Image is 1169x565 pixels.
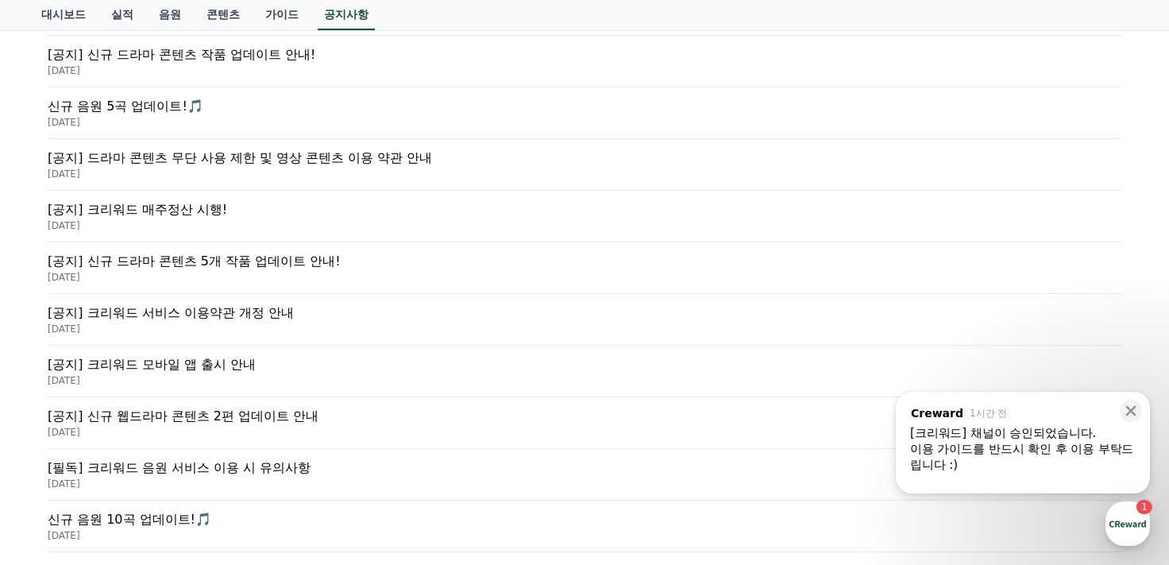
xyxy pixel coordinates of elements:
p: 신규 음원 5곡 업데이트!🎵 [48,97,1121,116]
a: 설정 [205,433,305,473]
p: [DATE] [48,426,1121,439]
p: [공지] 크리워드 모바일 앱 출시 안내 [48,355,1121,374]
p: [DATE] [48,116,1121,129]
a: [공지] 크리워드 모바일 앱 출시 안내 [DATE] [48,346,1121,397]
a: [공지] 드라마 콘텐츠 무단 사용 제한 및 영상 콘텐츠 이용 약관 안내 [DATE] [48,139,1121,191]
span: 설정 [245,457,264,470]
p: [공지] 신규 드라마 콘텐츠 작품 업데이트 안내! [48,45,1121,64]
a: [공지] 신규 드라마 콘텐츠 작품 업데이트 안내! [DATE] [48,36,1121,87]
a: [필독] 크리워드 음원 서비스 이용 시 유의사항 [DATE] [48,449,1121,501]
p: [DATE] [48,323,1121,335]
p: [공지] 신규 웹드라마 콘텐츠 2편 업데이트 안내 [48,407,1121,426]
p: [DATE] [48,64,1121,77]
p: [공지] 크리워드 서비스 이용약관 개정 안내 [48,304,1121,323]
span: 홈 [50,457,60,470]
p: [DATE] [48,478,1121,490]
p: 신규 음원 10곡 업데이트!🎵 [48,510,1121,529]
a: [공지] 크리워드 매주정산 시행! [DATE] [48,191,1121,242]
a: 홈 [5,433,105,473]
a: 신규 음원 10곡 업데이트!🎵 [DATE] [48,501,1121,552]
p: [DATE] [48,374,1121,387]
p: [DATE] [48,271,1121,284]
a: [공지] 신규 웹드라마 콘텐츠 2편 업데이트 안내 [DATE] [48,397,1121,449]
a: 신규 음원 5곡 업데이트!🎵 [DATE] [48,87,1121,139]
a: 1대화 [105,433,205,473]
p: [DATE] [48,168,1121,180]
p: [공지] 크리워드 매주정산 시행! [48,200,1121,219]
a: [공지] 크리워드 서비스 이용약관 개정 안내 [DATE] [48,294,1121,346]
a: [공지] 신규 드라마 콘텐츠 5개 작품 업데이트 안내! [DATE] [48,242,1121,294]
p: [공지] 드라마 콘텐츠 무단 사용 제한 및 영상 콘텐츠 이용 약관 안내 [48,149,1121,168]
p: [DATE] [48,219,1121,232]
p: [필독] 크리워드 음원 서비스 이용 시 유의사항 [48,459,1121,478]
p: [DATE] [48,529,1121,542]
span: 대화 [145,458,164,470]
span: 1 [161,432,167,445]
p: [공지] 신규 드라마 콘텐츠 5개 작품 업데이트 안내! [48,252,1121,271]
